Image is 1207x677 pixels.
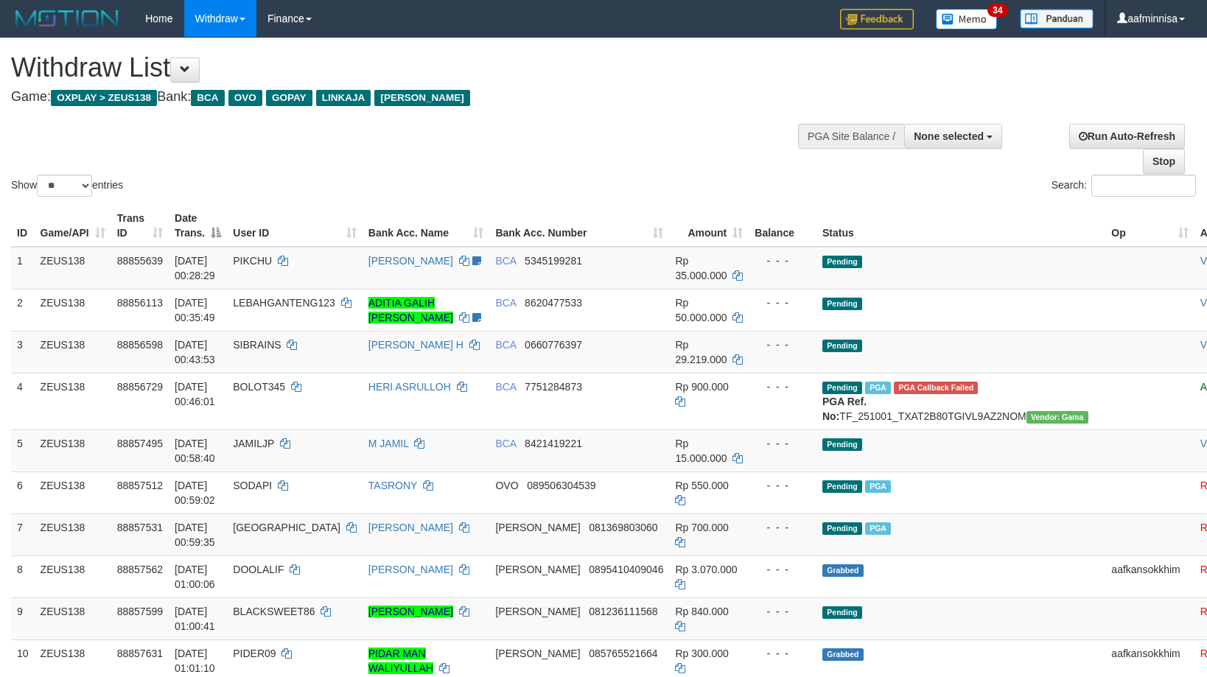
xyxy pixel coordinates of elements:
[755,604,811,619] div: - - -
[35,373,111,429] td: ZEUS138
[233,255,272,267] span: PIKCHU
[51,90,157,106] span: OXPLAY > ZEUS138
[175,297,215,323] span: [DATE] 00:35:49
[749,205,816,247] th: Balance
[368,339,463,351] a: [PERSON_NAME] H
[316,90,371,106] span: LINKAJA
[489,205,669,247] th: Bank Acc. Number: activate to sort column ascending
[117,438,163,449] span: 88857495
[816,373,1105,429] td: TF_251001_TXAT2B80TGIVL9AZ2NOM
[675,339,727,365] span: Rp 29.219.000
[175,648,215,674] span: [DATE] 01:01:10
[675,606,728,617] span: Rp 840.000
[527,480,595,491] span: Copy 089506304539 to clipboard
[368,522,453,533] a: [PERSON_NAME]
[525,339,582,351] span: Copy 0660776397 to clipboard
[117,522,163,533] span: 88857531
[11,175,123,197] label: Show entries
[822,438,862,451] span: Pending
[865,382,891,394] span: Marked by aaftanly
[11,53,790,83] h1: Withdraw List
[936,9,998,29] img: Button%20Memo.svg
[675,648,728,659] span: Rp 300.000
[11,247,35,290] td: 1
[35,331,111,373] td: ZEUS138
[669,205,749,247] th: Amount: activate to sort column ascending
[1105,205,1194,247] th: Op: activate to sort column ascending
[1052,175,1196,197] label: Search:
[675,255,727,281] span: Rp 35.000.000
[822,522,862,535] span: Pending
[495,606,580,617] span: [PERSON_NAME]
[11,555,35,597] td: 8
[191,90,224,106] span: BCA
[117,480,163,491] span: 88857512
[1091,175,1196,197] input: Search:
[822,256,862,268] span: Pending
[865,522,891,535] span: Marked by aafkaynarin
[1069,124,1185,149] a: Run Auto-Refresh
[987,4,1007,17] span: 34
[35,205,111,247] th: Game/API: activate to sort column ascending
[368,648,433,674] a: PIDAR MAN WALIYULLAH
[589,564,663,575] span: Copy 0895410409046 to clipboard
[589,522,657,533] span: Copy 081369803060 to clipboard
[368,297,453,323] a: ADITIA GALIH [PERSON_NAME]
[11,90,790,105] h4: Game: Bank:
[525,255,582,267] span: Copy 5345199281 to clipboard
[266,90,312,106] span: GOPAY
[233,606,315,617] span: BLACKSWEET86
[1143,149,1185,174] a: Stop
[675,564,737,575] span: Rp 3.070.000
[755,520,811,535] div: - - -
[175,606,215,632] span: [DATE] 01:00:41
[11,205,35,247] th: ID
[37,175,92,197] select: Showentries
[495,297,516,309] span: BCA
[368,606,453,617] a: [PERSON_NAME]
[755,646,811,661] div: - - -
[117,297,163,309] span: 88856113
[822,606,862,619] span: Pending
[233,339,281,351] span: SIBRAINS
[11,7,123,29] img: MOTION_logo.png
[755,478,811,493] div: - - -
[840,9,914,29] img: Feedback.jpg
[175,339,215,365] span: [DATE] 00:43:53
[35,513,111,555] td: ZEUS138
[755,253,811,268] div: - - -
[675,297,727,323] span: Rp 50.000.000
[894,382,978,394] span: PGA Error
[495,255,516,267] span: BCA
[117,381,163,393] span: 88856729
[175,381,215,407] span: [DATE] 00:46:01
[233,438,274,449] span: JAMILJP
[117,255,163,267] span: 88855639
[822,340,862,352] span: Pending
[914,130,984,142] span: None selected
[233,522,340,533] span: [GEOGRAPHIC_DATA]
[675,480,728,491] span: Rp 550.000
[822,564,864,577] span: Grabbed
[822,480,862,493] span: Pending
[11,429,35,471] td: 5
[175,480,215,506] span: [DATE] 00:59:02
[1020,9,1094,29] img: panduan.png
[227,205,363,247] th: User ID: activate to sort column ascending
[175,438,215,464] span: [DATE] 00:58:40
[117,606,163,617] span: 88857599
[233,381,285,393] span: BOLOT345
[363,205,490,247] th: Bank Acc. Name: activate to sort column ascending
[822,298,862,310] span: Pending
[495,564,580,575] span: [PERSON_NAME]
[675,438,727,464] span: Rp 15.000.000
[374,90,469,106] span: [PERSON_NAME]
[1105,555,1194,597] td: aafkansokkhim
[233,648,276,659] span: PIDER09
[755,337,811,352] div: - - -
[368,438,409,449] a: M JAMIL
[11,513,35,555] td: 7
[798,124,904,149] div: PGA Site Balance /
[495,480,518,491] span: OVO
[35,597,111,639] td: ZEUS138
